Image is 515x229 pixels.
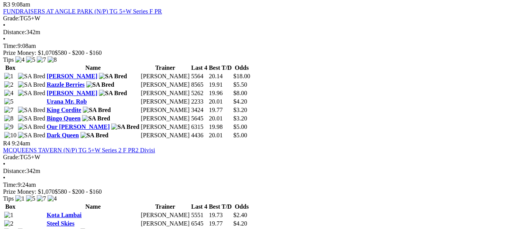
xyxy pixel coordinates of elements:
[3,36,5,42] span: •
[3,147,155,153] a: MCQUEENS TAVERN (N/P) TG 5+W Series 2 F PR2 Divisi
[209,106,232,114] td: 19.77
[48,56,57,63] img: 8
[140,64,190,72] th: Trainer
[83,107,111,114] img: SA Bred
[15,195,25,202] img: 1
[47,73,97,79] a: [PERSON_NAME]
[209,89,232,97] td: 19.96
[5,203,16,210] span: Box
[3,29,26,35] span: Distance:
[3,181,18,188] span: Time:
[191,98,207,105] td: 2233
[4,220,13,227] img: 2
[233,124,247,130] span: $5.00
[5,64,16,71] span: Box
[3,161,5,167] span: •
[3,15,20,21] span: Grade:
[233,220,247,227] span: $4.20
[47,107,81,113] a: King Cordite
[233,98,247,105] span: $4.20
[48,195,57,202] img: 4
[4,81,13,88] img: 2
[233,73,250,79] span: $18.00
[18,107,45,114] img: SA Bred
[3,29,512,36] div: 342m
[209,203,232,211] th: Best T/D
[191,220,207,227] td: 6545
[209,81,232,89] td: 19.91
[12,140,30,147] span: 9:24am
[140,89,190,97] td: [PERSON_NAME]
[3,22,5,28] span: •
[18,81,45,88] img: SA Bred
[191,203,207,211] th: Last 4
[47,132,79,138] a: Dark Queen
[233,115,247,122] span: $3.20
[26,56,35,63] img: 5
[3,168,512,175] div: 342m
[4,132,16,139] img: 10
[209,211,232,219] td: 19.73
[99,73,127,80] img: SA Bred
[4,212,13,219] img: 1
[191,72,207,80] td: 5564
[191,123,207,131] td: 6315
[140,106,190,114] td: [PERSON_NAME]
[86,81,114,88] img: SA Bred
[140,220,190,227] td: [PERSON_NAME]
[46,203,140,211] th: Name
[233,81,247,88] span: $5.50
[209,123,232,131] td: 19.98
[3,181,512,188] div: 9:24am
[3,43,18,49] span: Time:
[55,188,102,195] span: $580 - $200 - $160
[233,64,250,72] th: Odds
[233,212,247,218] span: $2.40
[111,124,139,130] img: SA Bred
[3,56,14,63] span: Tips
[3,140,10,147] span: R4
[47,220,74,227] a: Steel Skies
[191,81,207,89] td: 8565
[4,98,13,105] img: 5
[191,106,207,114] td: 3424
[140,123,190,131] td: [PERSON_NAME]
[37,195,46,202] img: 7
[82,115,110,122] img: SA Bred
[18,90,45,97] img: SA Bred
[209,64,232,72] th: Best T/D
[47,124,110,130] a: Our [PERSON_NAME]
[18,73,45,80] img: SA Bred
[18,132,45,139] img: SA Bred
[140,132,190,139] td: [PERSON_NAME]
[140,211,190,219] td: [PERSON_NAME]
[18,124,45,130] img: SA Bred
[140,203,190,211] th: Trainer
[55,49,102,56] span: $580 - $200 - $160
[4,124,13,130] img: 9
[140,98,190,105] td: [PERSON_NAME]
[191,132,207,139] td: 4436
[47,98,87,105] a: Urana Mr. Rob
[3,15,512,22] div: TG5+W
[191,64,207,72] th: Last 4
[209,98,232,105] td: 20.01
[140,72,190,80] td: [PERSON_NAME]
[3,154,20,160] span: Grade:
[3,175,5,181] span: •
[233,107,247,113] span: $3.20
[233,90,247,96] span: $8.00
[3,43,512,49] div: 9:08am
[4,115,13,122] img: 8
[140,115,190,122] td: [PERSON_NAME]
[4,73,13,80] img: 1
[3,188,512,195] div: Prize Money: $1,070
[4,107,13,114] img: 7
[47,115,81,122] a: Bingo Queen
[209,115,232,122] td: 20.01
[233,132,247,138] span: $5.00
[3,195,14,202] span: Tips
[191,89,207,97] td: 5262
[46,64,140,72] th: Name
[15,56,25,63] img: 4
